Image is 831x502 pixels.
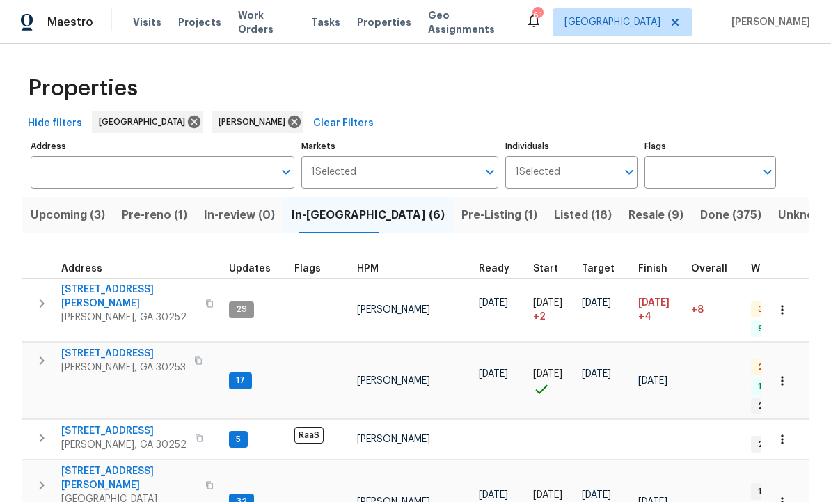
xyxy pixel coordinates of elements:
span: +8 [691,305,704,315]
span: Clear Filters [313,115,374,132]
span: Finish [638,264,667,274]
span: Geo Assignments [428,8,509,36]
span: [PERSON_NAME], GA 30253 [61,361,186,375]
span: Work Orders [238,8,294,36]
span: 1 Done [752,381,791,393]
span: 1 Selected [515,166,560,178]
span: 9 Done [752,323,793,335]
span: [STREET_ADDRESS] [61,424,187,438]
div: Projected renovation finish date [638,264,680,274]
label: Flags [644,142,776,150]
span: Tasks [311,17,340,27]
button: Open [758,162,777,182]
span: In-[GEOGRAPHIC_DATA] (6) [292,205,445,225]
span: Done (375) [700,205,761,225]
span: [PERSON_NAME] [357,434,430,444]
span: [STREET_ADDRESS] [61,347,186,361]
div: Earliest renovation start date (first business day after COE or Checkout) [479,264,522,274]
span: 2 WIP [752,439,786,450]
button: Open [480,162,500,182]
label: Markets [301,142,499,150]
td: Project started 2 days late [528,278,576,342]
span: Address [61,264,102,274]
span: HPM [357,264,379,274]
span: Updates [229,264,271,274]
span: Target [582,264,615,274]
span: + 2 [533,310,546,324]
div: Days past target finish date [691,264,740,274]
span: [DATE] [479,490,508,500]
span: Visits [133,15,161,29]
span: 1 Selected [311,166,356,178]
span: [PERSON_NAME], GA 30252 [61,311,197,324]
span: Properties [357,15,411,29]
span: Start [533,264,558,274]
span: RaaS [294,427,324,444]
span: Ready [479,264,509,274]
span: Resale (9) [628,205,683,225]
td: Project started on time [528,343,576,419]
span: [PERSON_NAME] [357,305,430,315]
button: Clear Filters [308,111,379,136]
span: Pre-reno (1) [122,205,187,225]
label: Individuals [505,142,637,150]
span: 2 QC [752,361,784,373]
span: [DATE] [582,369,611,379]
span: [PERSON_NAME] [726,15,810,29]
td: Scheduled to finish 4 day(s) late [633,278,686,342]
span: [DATE] [479,369,508,379]
span: [DATE] [479,298,508,308]
span: 1 WIP [752,486,784,498]
span: [PERSON_NAME] [219,115,291,129]
span: 2 Accepted [752,400,813,412]
td: 8 day(s) past target finish date [686,278,745,342]
span: [GEOGRAPHIC_DATA] [99,115,191,129]
label: Address [31,142,294,150]
span: In-review (0) [204,205,275,225]
span: [STREET_ADDRESS][PERSON_NAME] [61,283,197,311]
span: Pre-Listing (1) [461,205,537,225]
div: [PERSON_NAME] [212,111,303,133]
span: [DATE] [533,369,562,379]
span: [DATE] [582,490,611,500]
span: Upcoming (3) [31,205,105,225]
span: Overall [691,264,727,274]
span: Hide filters [28,115,82,132]
span: 29 [230,304,253,315]
button: Open [619,162,639,182]
span: +4 [638,310,651,324]
span: Maestro [47,15,93,29]
span: [DATE] [533,298,562,308]
div: Target renovation project end date [582,264,627,274]
span: [DATE] [533,490,562,500]
span: [PERSON_NAME], GA 30252 [61,438,187,452]
div: 61 [532,8,542,22]
span: 17 [230,375,251,386]
span: [PERSON_NAME] [357,376,430,386]
button: Open [276,162,296,182]
span: [GEOGRAPHIC_DATA] [564,15,660,29]
span: Flags [294,264,321,274]
span: 3 QC [752,304,784,315]
div: Actual renovation start date [533,264,571,274]
div: [GEOGRAPHIC_DATA] [92,111,203,133]
span: WO Completion [751,264,828,274]
span: [DATE] [638,298,670,308]
span: [DATE] [582,298,611,308]
span: Projects [178,15,221,29]
span: 5 [230,434,246,446]
button: Hide filters [22,111,88,136]
span: [STREET_ADDRESS][PERSON_NAME] [61,464,197,492]
span: [DATE] [638,376,667,386]
span: Properties [28,81,138,95]
span: Listed (18) [554,205,612,225]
